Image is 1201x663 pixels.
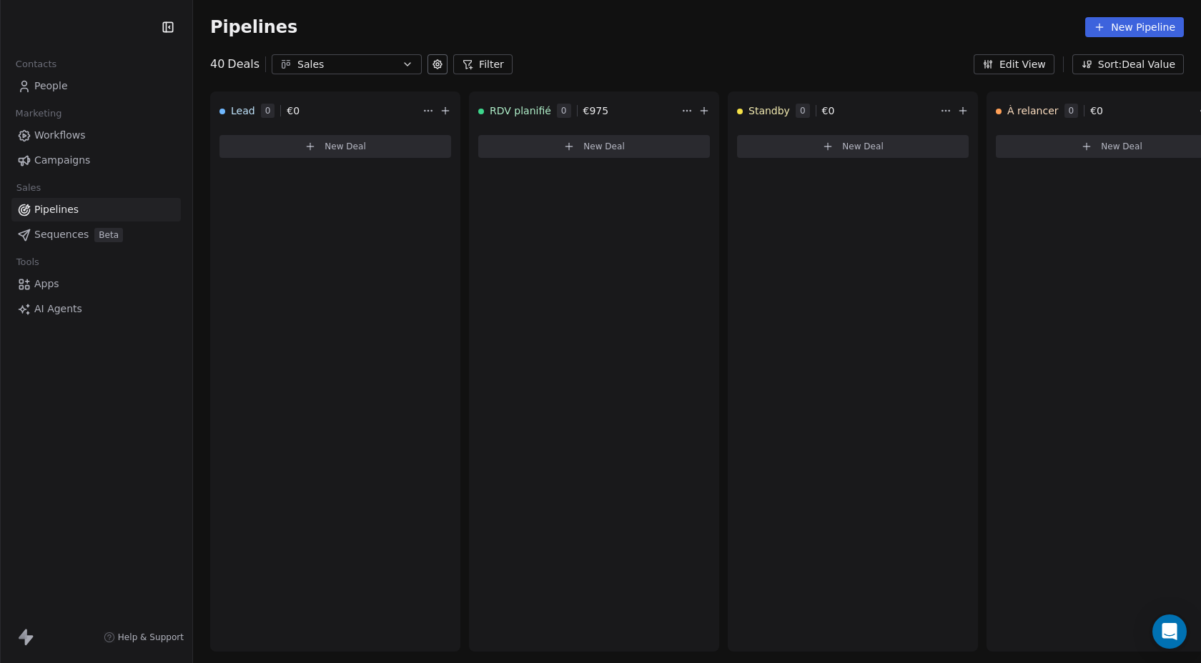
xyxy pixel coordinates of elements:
span: 0 [261,104,275,118]
a: AI Agents [11,297,181,321]
div: À relancer0€0 [996,92,1196,129]
a: Apps [11,272,181,296]
button: New Pipeline [1085,17,1184,37]
span: Apps [34,276,59,291]
span: Marketing [9,103,68,124]
span: 0 [557,104,571,118]
span: New Deal [325,141,366,152]
a: Help & Support [104,632,184,643]
a: Workflows [11,124,181,147]
span: Standby [748,104,790,118]
span: € 0 [287,104,300,118]
a: People [11,74,181,98]
span: RDV planifié [490,104,551,118]
span: 0 [796,104,810,118]
span: New Deal [842,141,884,152]
button: New Deal [478,135,710,158]
div: Standby0€0 [737,92,937,129]
span: Workflows [34,128,86,143]
a: Campaigns [11,149,181,172]
span: New Deal [1101,141,1142,152]
span: Pipelines [34,202,79,217]
div: 40 [210,56,260,73]
span: AI Agents [34,301,82,316]
span: Contacts [9,54,63,75]
button: New Deal [737,135,969,158]
div: Lead0€0 [219,92,420,129]
span: € 0 [1090,104,1103,118]
span: Lead [231,104,255,118]
span: € 975 [583,104,609,118]
a: SequencesBeta [11,223,181,246]
span: Sequences [34,227,89,242]
div: Open Intercom Messenger [1152,614,1187,649]
span: Beta [94,228,123,242]
button: New Deal [219,135,451,158]
span: People [34,79,68,94]
span: Deals [227,56,260,73]
span: À relancer [1007,104,1059,118]
span: € 0 [822,104,835,118]
div: RDV planifié0€975 [478,92,678,129]
span: Campaigns [34,153,90,168]
div: Sales [297,57,396,72]
span: Sales [10,177,47,199]
button: Filter [453,54,513,74]
span: Tools [10,251,45,273]
a: Pipelines [11,198,181,221]
button: Edit View [974,54,1054,74]
span: New Deal [583,141,625,152]
span: 0 [1064,104,1079,118]
span: Help & Support [118,632,184,643]
button: Sort: Deal Value [1072,54,1184,74]
span: Pipelines [210,17,297,37]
